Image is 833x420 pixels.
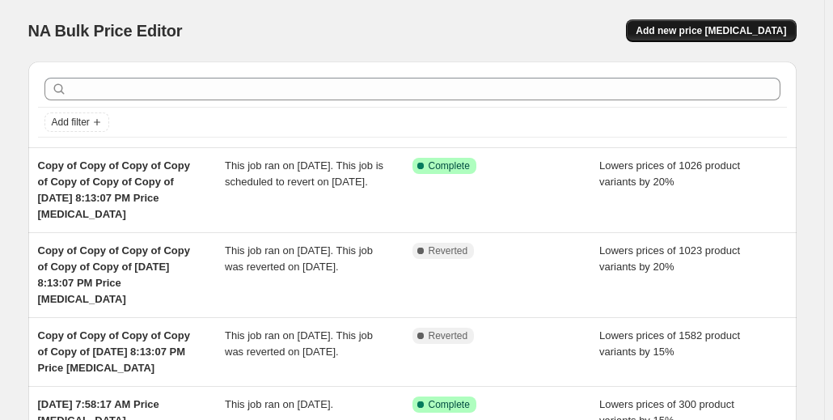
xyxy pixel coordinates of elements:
[28,22,183,40] span: NA Bulk Price Editor
[599,159,740,188] span: Lowers prices of 1026 product variants by 20%
[44,112,109,132] button: Add filter
[38,159,190,220] span: Copy of Copy of Copy of Copy of Copy of Copy of Copy of [DATE] 8:13:07 PM Price [MEDICAL_DATA]
[429,398,470,411] span: Complete
[429,159,470,172] span: Complete
[636,24,786,37] span: Add new price [MEDICAL_DATA]
[52,116,90,129] span: Add filter
[225,244,373,273] span: This job ran on [DATE]. This job was reverted on [DATE].
[599,329,740,358] span: Lowers prices of 1582 product variants by 15%
[626,19,796,42] button: Add new price [MEDICAL_DATA]
[225,398,333,410] span: This job ran on [DATE].
[38,329,190,374] span: Copy of Copy of Copy of Copy of Copy of [DATE] 8:13:07 PM Price [MEDICAL_DATA]
[429,244,468,257] span: Reverted
[225,329,373,358] span: This job ran on [DATE]. This job was reverted on [DATE].
[599,244,740,273] span: Lowers prices of 1023 product variants by 20%
[225,159,383,188] span: This job ran on [DATE]. This job is scheduled to revert on [DATE].
[429,329,468,342] span: Reverted
[38,244,190,305] span: Copy of Copy of Copy of Copy of Copy of Copy of [DATE] 8:13:07 PM Price [MEDICAL_DATA]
